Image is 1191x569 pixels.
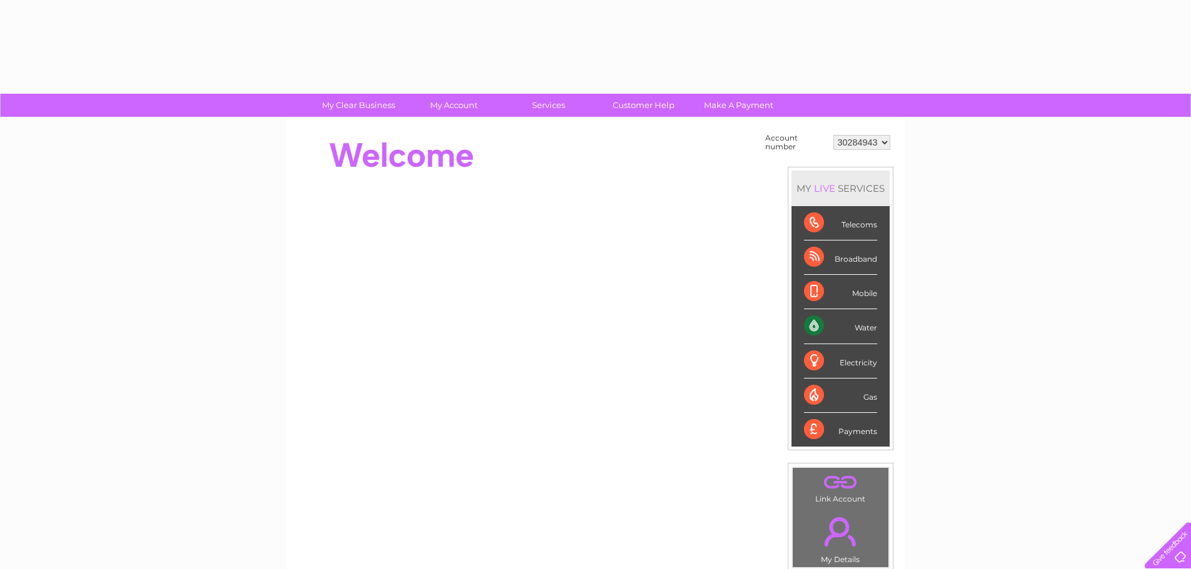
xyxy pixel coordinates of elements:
div: Water [804,309,877,344]
div: Broadband [804,240,877,275]
div: Gas [804,379,877,413]
div: Mobile [804,275,877,309]
a: . [796,471,885,493]
a: My Account [402,94,505,117]
td: My Details [792,507,889,568]
div: Payments [804,413,877,447]
div: LIVE [812,182,838,194]
a: Make A Payment [687,94,790,117]
div: MY SERVICES [791,171,890,206]
td: Account number [762,131,830,154]
a: . [796,510,885,553]
a: Services [497,94,600,117]
div: Telecoms [804,206,877,240]
a: Customer Help [592,94,695,117]
td: Link Account [792,467,889,507]
div: Electricity [804,344,877,379]
a: My Clear Business [307,94,410,117]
